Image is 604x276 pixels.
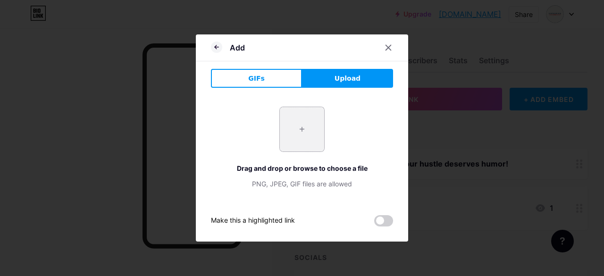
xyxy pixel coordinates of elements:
div: PNG, JPEG, GIF files are allowed [211,179,393,189]
span: GIFs [248,74,265,84]
button: GIFs [211,69,302,88]
span: Upload [335,74,361,84]
button: Upload [302,69,393,88]
div: Add [230,42,245,53]
div: Make this a highlighted link [211,215,295,226]
div: Drag and drop or browse to choose a file [211,163,393,173]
